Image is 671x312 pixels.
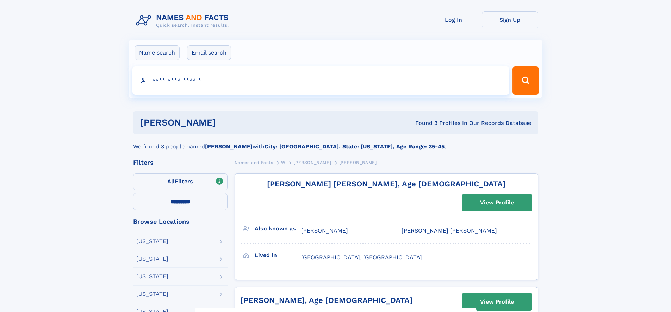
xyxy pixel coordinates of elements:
span: [PERSON_NAME] [293,160,331,165]
div: We found 3 people named with . [133,134,538,151]
span: [PERSON_NAME] [PERSON_NAME] [402,227,497,234]
label: Name search [135,45,180,60]
div: [US_STATE] [136,238,168,244]
a: View Profile [462,194,532,211]
b: City: [GEOGRAPHIC_DATA], State: [US_STATE], Age Range: 35-45 [265,143,445,150]
h1: [PERSON_NAME] [140,118,316,127]
div: Found 3 Profiles In Our Records Database [316,119,531,127]
label: Email search [187,45,231,60]
span: [GEOGRAPHIC_DATA], [GEOGRAPHIC_DATA] [301,254,422,261]
span: W [281,160,286,165]
div: [US_STATE] [136,291,168,297]
div: [US_STATE] [136,256,168,262]
button: Search Button [512,66,539,95]
span: [PERSON_NAME] [339,160,377,165]
input: search input [132,66,510,95]
a: W [281,158,286,167]
span: All [167,178,175,185]
a: [PERSON_NAME], Age [DEMOGRAPHIC_DATA] [241,296,412,305]
a: Sign Up [482,11,538,28]
div: Browse Locations [133,218,228,225]
span: [PERSON_NAME] [301,227,348,234]
a: Log In [425,11,482,28]
img: Logo Names and Facts [133,11,235,30]
div: View Profile [480,294,514,310]
div: Filters [133,159,228,166]
a: Names and Facts [235,158,273,167]
a: View Profile [462,293,532,310]
h3: Lived in [255,249,301,261]
a: [PERSON_NAME] [PERSON_NAME], Age [DEMOGRAPHIC_DATA] [267,179,505,188]
div: [US_STATE] [136,274,168,279]
b: [PERSON_NAME] [205,143,253,150]
div: View Profile [480,195,514,211]
h3: Also known as [255,223,301,235]
label: Filters [133,173,228,190]
a: [PERSON_NAME] [293,158,331,167]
